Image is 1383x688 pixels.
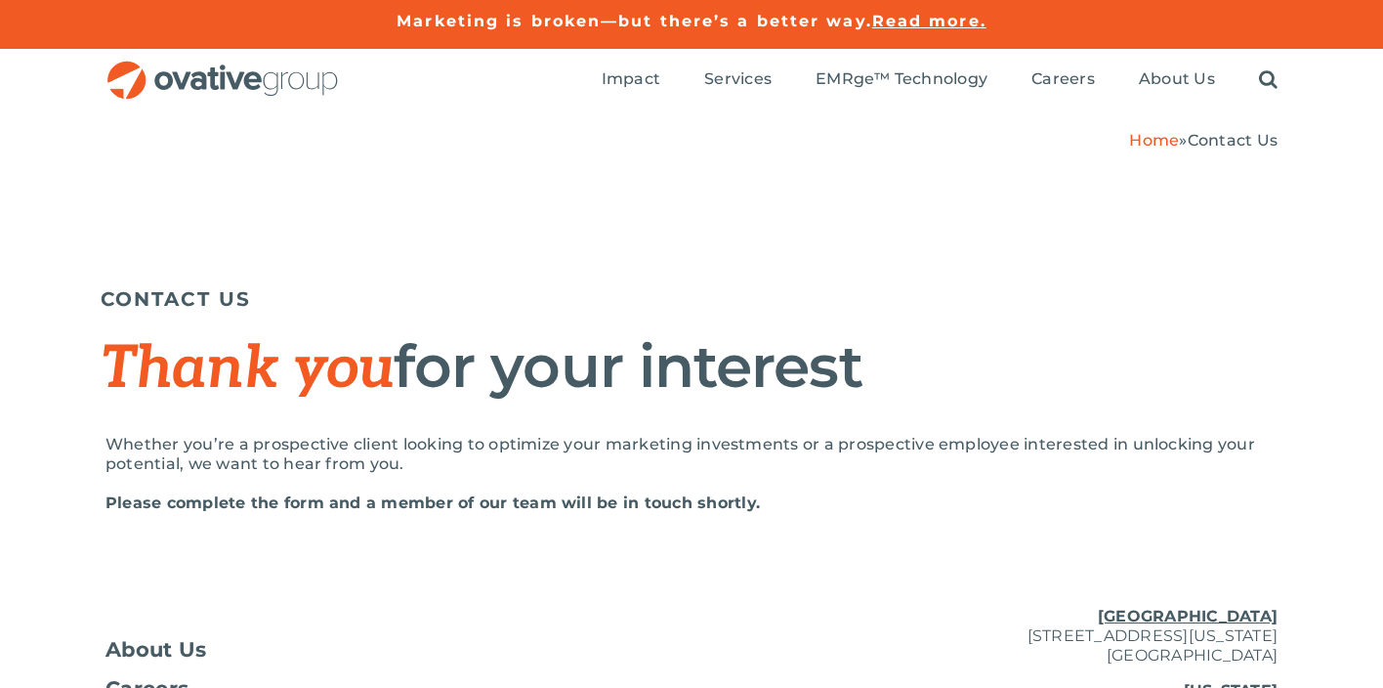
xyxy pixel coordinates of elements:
span: Impact [602,69,660,89]
a: About Us [105,640,496,660]
u: [GEOGRAPHIC_DATA] [1098,607,1278,625]
strong: Please complete the form and a member of our team will be in touch shortly. [105,494,760,512]
span: Careers [1031,69,1095,89]
span: Services [704,69,772,89]
span: About Us [1139,69,1215,89]
a: Careers [1031,69,1095,91]
p: Whether you’re a prospective client looking to optimize your marketing investments or a prospecti... [105,435,1278,474]
span: » [1129,131,1278,150]
a: EMRge™ Technology [816,69,987,91]
nav: Menu [602,49,1278,111]
a: About Us [1139,69,1215,91]
h1: for your interest [101,335,1282,401]
h5: CONTACT US [101,287,1282,311]
span: EMRge™ Technology [816,69,987,89]
span: About Us [105,640,207,660]
a: Services [704,69,772,91]
a: Read more. [872,12,986,30]
a: Search [1259,69,1278,91]
a: Marketing is broken—but there’s a better way. [397,12,872,30]
span: Contact Us [1188,131,1278,150]
a: OG_Full_horizontal_RGB [105,59,340,77]
p: [STREET_ADDRESS][US_STATE] [GEOGRAPHIC_DATA] [887,607,1278,666]
a: Impact [602,69,660,91]
a: Home [1129,131,1179,150]
span: Thank you [101,334,394,405]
